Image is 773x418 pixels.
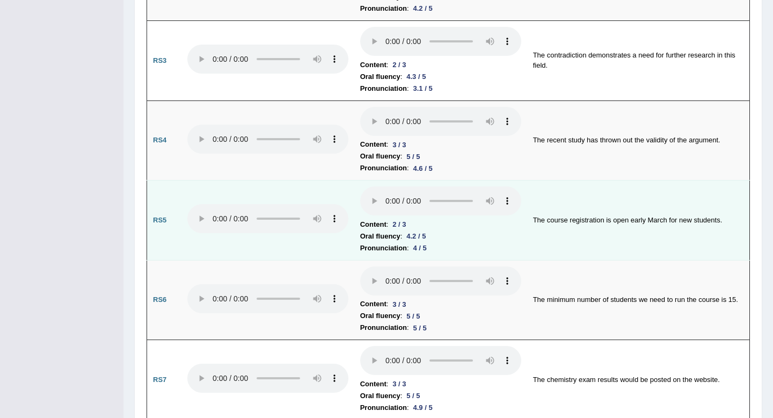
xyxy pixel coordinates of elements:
[409,242,431,254] div: 4 / 5
[360,390,400,402] b: Oral fluency
[360,83,521,95] li: :
[360,322,521,334] li: :
[153,296,166,304] b: RS6
[388,59,410,70] div: 2 / 3
[409,3,437,14] div: 4.2 / 5
[388,219,410,230] div: 2 / 3
[409,83,437,94] div: 3.1 / 5
[360,59,521,71] li: :
[153,56,166,64] b: RS3
[527,181,750,261] td: The course registration is open early March for new students.
[388,139,410,150] div: 3 / 3
[360,378,521,390] li: :
[402,390,424,401] div: 5 / 5
[153,136,166,144] b: RS4
[360,230,400,242] b: Oral fluency
[402,311,424,322] div: 5 / 5
[360,402,407,414] b: Pronunciation
[402,230,430,242] div: 4.2 / 5
[360,3,407,15] b: Pronunciation
[360,298,386,310] b: Content
[388,378,410,390] div: 3 / 3
[153,376,166,384] b: RS7
[360,59,386,71] b: Content
[360,150,400,162] b: Oral fluency
[360,139,521,150] li: :
[360,83,407,95] b: Pronunciation
[360,378,386,390] b: Content
[360,298,521,310] li: :
[360,71,521,83] li: :
[360,150,521,162] li: :
[409,402,437,413] div: 4.9 / 5
[360,390,521,402] li: :
[402,71,430,82] div: 4.3 / 5
[360,139,386,150] b: Content
[360,219,386,230] b: Content
[402,151,424,162] div: 5 / 5
[409,163,437,174] div: 4.6 / 5
[360,71,400,83] b: Oral fluency
[527,21,750,101] td: The contradiction demonstrates a need for further research in this field.
[360,310,400,322] b: Oral fluency
[527,260,750,340] td: The minimum number of students we need to run the course is 15.
[360,3,521,15] li: :
[360,242,407,254] b: Pronunciation
[527,100,750,181] td: The recent study has thrown out the validity of the argument.
[360,162,521,174] li: :
[360,322,407,334] b: Pronunciation
[409,322,431,334] div: 5 / 5
[153,216,166,224] b: RS5
[360,242,521,254] li: :
[388,299,410,310] div: 3 / 3
[360,310,521,322] li: :
[360,219,521,230] li: :
[360,402,521,414] li: :
[360,162,407,174] b: Pronunciation
[360,230,521,242] li: :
